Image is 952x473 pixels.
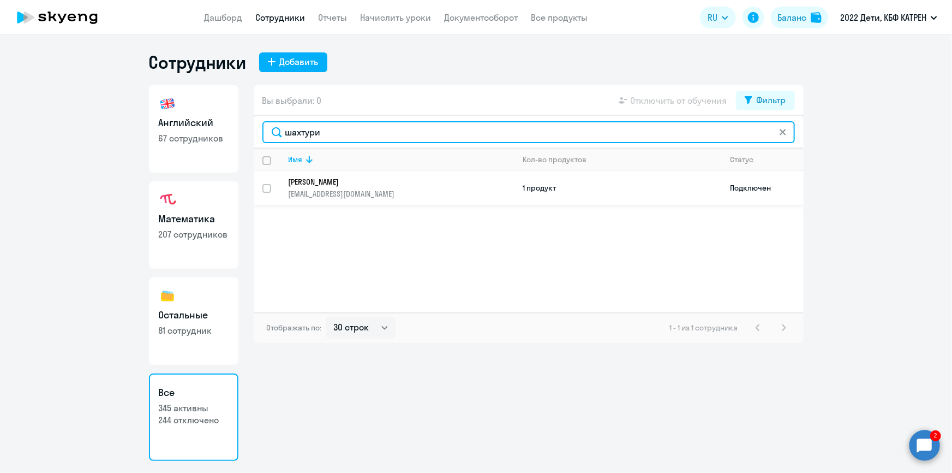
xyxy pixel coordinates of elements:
a: Остальные81 сотрудник [149,277,238,365]
div: Добавить [280,55,319,68]
img: balance [811,12,822,23]
button: 2022 Дети, КБФ КАТРЕН [835,4,943,31]
a: Все345 активны244 отключено [149,374,238,461]
span: Вы выбрали: 0 [262,94,322,107]
p: 2022 Дети, КБФ КАТРЕН [840,11,926,24]
p: 345 активны [159,402,229,414]
img: math [159,191,176,209]
div: Имя [289,155,514,164]
td: Подключен [722,171,804,205]
p: 67 сотрудников [159,132,229,144]
td: 1 продукт [514,171,722,205]
p: [PERSON_NAME] [289,177,499,187]
p: 244 отключено [159,414,229,426]
div: Кол-во продуктов [523,155,587,164]
a: Отчеты [319,12,348,23]
div: Статус [731,155,803,164]
div: Имя [289,155,303,164]
a: Английский67 сотрудников [149,85,238,173]
input: Поиск по имени, email, продукту или статусу [262,121,795,143]
a: Все продукты [531,12,588,23]
span: 1 - 1 из 1 сотрудника [670,323,738,333]
div: Статус [731,155,754,164]
h3: Остальные [159,308,229,322]
p: 207 сотрудников [159,228,229,240]
a: Математика207 сотрудников [149,181,238,269]
img: english [159,95,176,113]
button: Добавить [259,52,327,72]
a: Сотрудники [256,12,306,23]
img: others [159,287,176,305]
button: RU [700,7,736,28]
a: Дашборд [205,12,243,23]
div: Фильтр [757,93,786,107]
div: Кол-во продуктов [523,155,721,164]
span: RU [708,11,717,24]
h3: Математика [159,212,229,226]
span: Отображать по: [267,323,322,333]
h1: Сотрудники [149,51,246,73]
a: Документооборот [445,12,518,23]
button: Фильтр [736,91,795,110]
p: 81 сотрудник [159,324,229,336]
a: [PERSON_NAME][EMAIL_ADDRESS][DOMAIN_NAME] [289,177,514,199]
button: Балансbalance [771,7,828,28]
p: [EMAIL_ADDRESS][DOMAIN_NAME] [289,189,514,199]
a: Начислить уроки [361,12,432,23]
h3: Все [159,386,229,400]
div: Баланс [777,11,806,24]
h3: Английский [159,116,229,130]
